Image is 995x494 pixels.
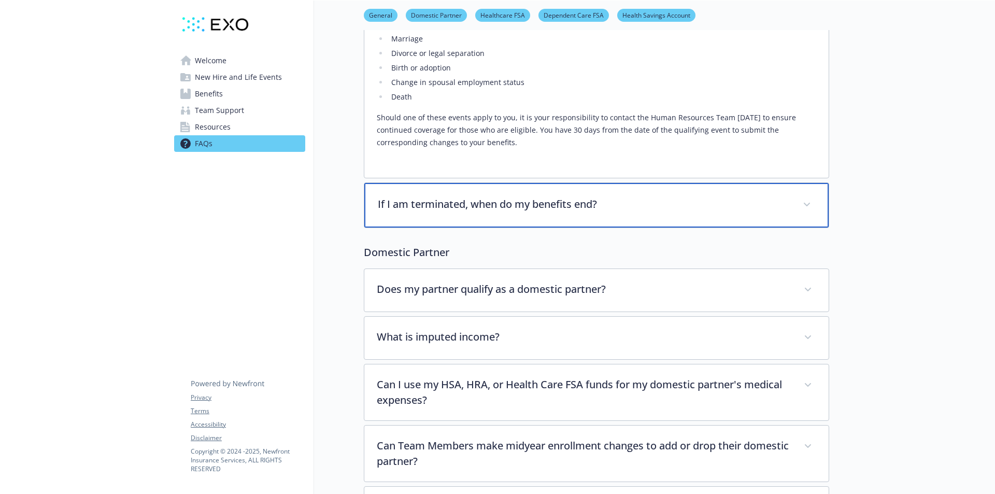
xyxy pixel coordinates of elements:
p: If I am terminated, when do my benefits end? [378,196,790,212]
p: Can Team Members make midyear enrollment changes to add or drop their domestic partner? [377,438,791,469]
span: New Hire and Life Events [195,69,282,86]
p: Can I use my HSA, HRA, or Health Care FSA funds for my domestic partner's medical expenses? [377,377,791,408]
a: Terms [191,406,305,416]
div: Can I use my HSA, HRA, or Health Care FSA funds for my domestic partner's medical expenses? [364,364,829,420]
a: General [364,10,397,20]
a: Accessibility [191,420,305,429]
p: What is imputed income? [377,329,791,345]
li: Death [388,91,816,103]
a: Privacy [191,393,305,402]
li: Birth or adoption [388,62,816,74]
li: Marriage [388,33,816,45]
a: FAQs [174,135,305,152]
a: Resources [174,119,305,135]
span: Resources [195,119,231,135]
p: Should one of these events apply to you, it is your responsibility to contact the Human Resources... [377,111,816,149]
span: Welcome [195,52,226,69]
p: Does my partner qualify as a domestic partner? [377,281,791,297]
li: Divorce or legal separation [388,47,816,60]
a: New Hire and Life Events [174,69,305,86]
a: Domestic Partner [406,10,467,20]
p: Copyright © 2024 - 2025 , Newfront Insurance Services, ALL RIGHTS RESERVED [191,447,305,473]
a: Benefits [174,86,305,102]
a: Healthcare FSA [475,10,530,20]
a: Team Support [174,102,305,119]
div: Can Team Members make midyear enrollment changes to add or drop their domestic partner? [364,426,829,482]
a: Welcome [174,52,305,69]
div: If I am terminated, when do my benefits end? [364,183,829,228]
li: Change in spousal employment status [388,76,816,89]
a: Health Savings Account [617,10,695,20]
span: Team Support [195,102,244,119]
span: FAQs [195,135,212,152]
p: Domestic Partner [364,245,829,260]
a: Dependent Care FSA [538,10,609,20]
span: Benefits [195,86,223,102]
div: Does my partner qualify as a domestic partner? [364,269,829,312]
a: Disclaimer [191,433,305,443]
div: What is imputed income? [364,317,829,359]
